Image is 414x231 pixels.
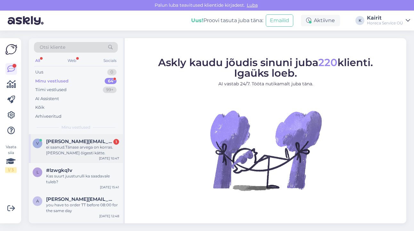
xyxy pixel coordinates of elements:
img: Askly Logo [5,43,17,56]
div: [DATE] 15:41 [100,185,119,190]
div: AI Assistent [35,96,59,102]
div: Web [66,56,77,65]
div: Vaata siia [5,144,17,173]
div: 0 [107,69,117,75]
span: #lzwgkq1v [46,167,72,173]
img: No Chat active [208,92,323,208]
div: [DATE] 12:48 [99,214,119,218]
div: Socials [102,56,118,65]
span: Askly kaudu jõudis sinuni juba klienti. Igaüks loeb. [158,56,373,79]
div: Aktiivne [301,15,340,26]
span: virko.tugevus@delice.ee [46,139,113,144]
span: alice@kotkotempire.com [46,196,113,202]
div: Minu vestlused [35,78,69,84]
div: K [355,16,364,25]
div: ei saanud.Tänase arvega on korras.[PERSON_NAME] õigesti kätte. [46,144,119,156]
div: All [34,56,41,65]
span: Luba [245,2,260,8]
div: Arhiveeritud [35,113,61,120]
div: Proovi tasuta juba täna: [191,17,263,24]
span: Minu vestlused [61,124,90,130]
div: Horeca Service OÜ [367,21,403,26]
div: Kairit [367,15,403,21]
div: 1 / 3 [5,167,17,173]
a: KairitHoreca Service OÜ [367,15,410,26]
div: you have to order TT before 08:00 for the same day [46,202,119,214]
button: Emailid [266,14,293,27]
div: Tiimi vestlused [35,87,67,93]
span: Otsi kliente [40,44,65,51]
div: 64 [105,78,117,84]
span: l [37,170,39,175]
div: Kõik [35,104,45,111]
div: 1 [113,139,119,145]
span: v [36,141,39,146]
div: Kas suurt juusturulli ka saadavale tuleb? [46,173,119,185]
div: Uus [35,69,43,75]
div: [DATE] 10:47 [99,156,119,161]
div: 99+ [103,87,117,93]
p: AI vastab 24/7. Tööta nutikamalt juba täna. [158,81,373,87]
span: 220 [318,56,337,69]
span: a [36,199,39,203]
b: Uus! [191,17,203,23]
